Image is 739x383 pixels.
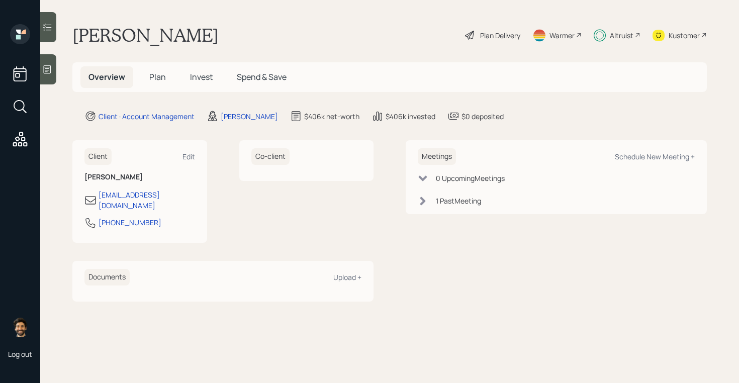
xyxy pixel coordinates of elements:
[436,173,505,183] div: 0 Upcoming Meeting s
[549,30,575,41] div: Warmer
[8,349,32,359] div: Log out
[84,148,112,165] h6: Client
[304,111,359,122] div: $406k net-worth
[610,30,633,41] div: Altruist
[84,173,195,181] h6: [PERSON_NAME]
[669,30,700,41] div: Kustomer
[149,71,166,82] span: Plan
[99,189,195,211] div: [EMAIL_ADDRESS][DOMAIN_NAME]
[615,152,695,161] div: Schedule New Meeting +
[99,217,161,228] div: [PHONE_NUMBER]
[99,111,195,122] div: Client · Account Management
[386,111,435,122] div: $406k invested
[10,317,30,337] img: eric-schwartz-headshot.png
[88,71,125,82] span: Overview
[251,148,290,165] h6: Co-client
[190,71,213,82] span: Invest
[461,111,504,122] div: $0 deposited
[480,30,520,41] div: Plan Delivery
[221,111,278,122] div: [PERSON_NAME]
[436,196,481,206] div: 1 Past Meeting
[72,24,219,46] h1: [PERSON_NAME]
[333,272,361,282] div: Upload +
[182,152,195,161] div: Edit
[418,148,456,165] h6: Meetings
[237,71,287,82] span: Spend & Save
[84,269,130,285] h6: Documents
